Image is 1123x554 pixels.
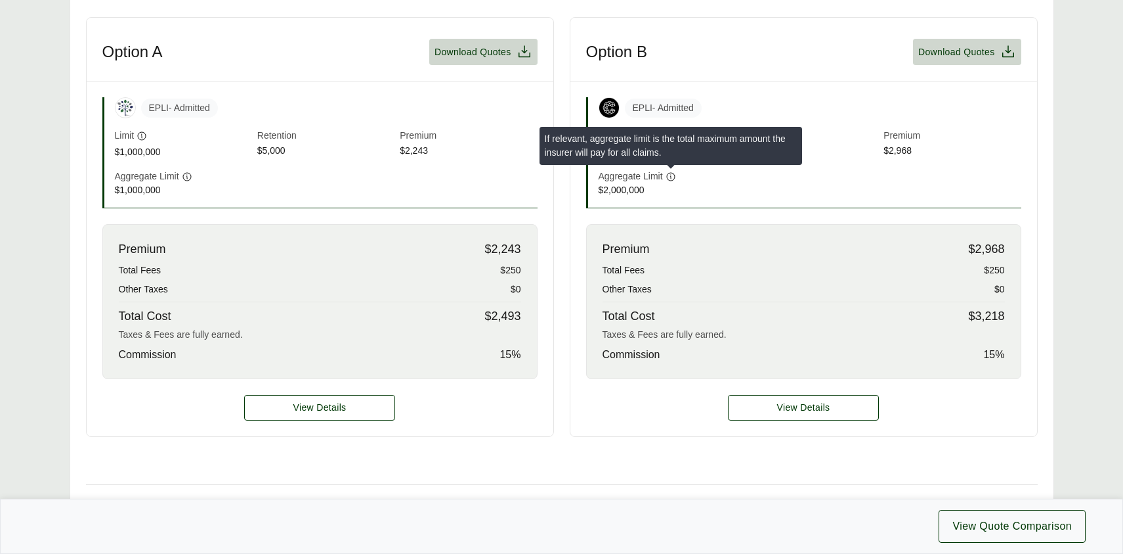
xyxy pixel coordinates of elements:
span: EPLI - Admitted [141,99,218,118]
h3: Option A [102,42,163,62]
span: $5,000 [257,144,394,159]
button: View Details [244,395,395,421]
span: Aggregate Limit [599,170,663,183]
h3: Option B [586,42,647,62]
span: View Details [777,401,830,415]
span: Premium [883,129,1021,144]
span: Total Fees [119,264,161,277]
div: If relevant, aggregate limit is the total maximum amount the insurer will pay for all claims. [540,127,802,165]
img: Coalition [599,98,619,118]
span: Download Quotes [434,45,511,59]
span: $2,493 [484,308,520,325]
span: $250 [500,264,520,277]
span: Premium [400,129,537,144]
span: $2,243 [400,144,537,159]
button: View Quote Comparison [939,510,1086,543]
span: $250 [984,264,1004,277]
button: View Details [728,395,879,421]
span: Other Taxes [603,283,652,296]
span: Limit [115,129,135,143]
span: $1,000,000 [115,145,252,159]
span: Total Fees [603,264,645,277]
div: Taxes & Fees are fully earned. [603,328,1005,342]
span: Other Taxes [119,283,168,296]
span: $0 [994,283,1005,296]
span: Retention [741,129,878,144]
span: $2,968 [968,241,1004,258]
span: $0 [511,283,521,296]
span: View Quote Comparison [952,519,1072,534]
span: Total Cost [603,308,655,325]
span: $3,218 [968,308,1004,325]
span: Commission [603,347,660,363]
span: Premium [603,241,650,258]
span: EPLI - Admitted [625,99,702,118]
div: Taxes & Fees are fully earned. [119,328,521,342]
span: Aggregate Limit [115,170,179,183]
span: $2,968 [883,144,1021,159]
span: $1,000,000 [115,183,252,197]
span: Premium [119,241,166,258]
span: $2,243 [484,241,520,258]
a: Option A details [244,395,395,421]
span: Total Cost [119,308,171,325]
span: $5,000 [741,144,878,159]
span: Commission [119,347,177,363]
span: $2,000,000 [599,183,736,197]
span: 15 % [983,347,1004,363]
button: Download Quotes [913,39,1021,65]
button: Download Quotes [429,39,538,65]
a: Option B details [728,395,879,421]
img: Berkley Management Protection [116,98,135,118]
span: Retention [257,129,394,144]
span: View Details [293,401,347,415]
span: Download Quotes [918,45,995,59]
span: 15 % [499,347,520,363]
